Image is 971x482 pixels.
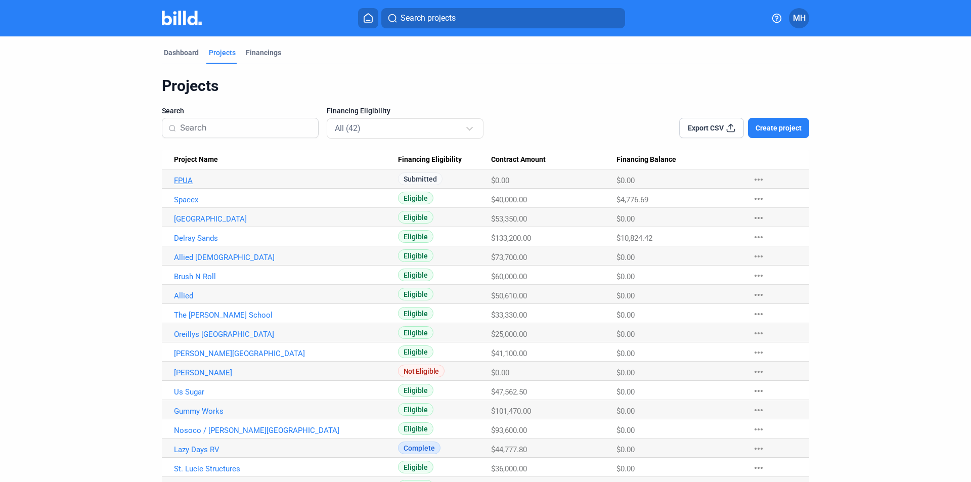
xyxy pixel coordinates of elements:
[491,234,531,243] span: $133,200.00
[753,289,765,301] mat-icon: more_horiz
[491,445,527,454] span: $44,777.80
[398,211,433,224] span: Eligible
[491,195,527,204] span: $40,000.00
[753,346,765,359] mat-icon: more_horiz
[174,445,398,454] a: Lazy Days RV
[753,308,765,320] mat-icon: more_horiz
[753,212,765,224] mat-icon: more_horiz
[616,195,648,204] span: $4,776.69
[616,214,635,224] span: $0.00
[174,214,398,224] a: [GEOGRAPHIC_DATA]
[491,407,531,416] span: $101,470.00
[398,326,433,339] span: Eligible
[491,464,527,473] span: $36,000.00
[491,349,527,358] span: $41,100.00
[401,12,456,24] span: Search projects
[174,426,398,435] a: Nosoco / [PERSON_NAME][GEOGRAPHIC_DATA]
[174,253,398,262] a: Allied [DEMOGRAPHIC_DATA]
[162,76,809,96] div: Projects
[753,462,765,474] mat-icon: more_horiz
[753,173,765,186] mat-icon: more_horiz
[491,272,527,281] span: $60,000.00
[398,230,433,243] span: Eligible
[174,387,398,397] a: Us Sugar
[491,291,527,300] span: $50,610.00
[174,407,398,416] a: Gummy Works
[616,368,635,377] span: $0.00
[398,269,433,281] span: Eligible
[174,291,398,300] a: Allied
[616,407,635,416] span: $0.00
[174,349,398,358] a: [PERSON_NAME][GEOGRAPHIC_DATA]
[616,330,635,339] span: $0.00
[398,403,433,416] span: Eligible
[753,443,765,455] mat-icon: more_horiz
[398,422,433,435] span: Eligible
[753,231,765,243] mat-icon: more_horiz
[174,155,218,164] span: Project Name
[398,442,440,454] span: Complete
[491,253,527,262] span: $73,700.00
[616,311,635,320] span: $0.00
[756,123,802,133] span: Create project
[327,106,390,116] span: Financing Eligibility
[616,272,635,281] span: $0.00
[491,176,509,185] span: $0.00
[753,270,765,282] mat-icon: more_horiz
[398,384,433,397] span: Eligible
[491,155,546,164] span: Contract Amount
[616,387,635,397] span: $0.00
[174,311,398,320] a: The [PERSON_NAME] School
[335,123,361,133] mat-select-trigger: All (42)
[209,48,236,58] div: Projects
[753,385,765,397] mat-icon: more_horiz
[491,368,509,377] span: $0.00
[491,426,527,435] span: $93,600.00
[398,345,433,358] span: Eligible
[616,253,635,262] span: $0.00
[174,368,398,377] a: [PERSON_NAME]
[162,11,202,25] img: Billd Company Logo
[616,445,635,454] span: $0.00
[753,193,765,205] mat-icon: more_horiz
[491,214,527,224] span: $53,350.00
[398,249,433,262] span: Eligible
[616,349,635,358] span: $0.00
[616,464,635,473] span: $0.00
[174,176,398,185] a: FPUA
[174,234,398,243] a: Delray Sands
[753,423,765,435] mat-icon: more_horiz
[162,106,184,116] span: Search
[398,461,433,473] span: Eligible
[616,176,635,185] span: $0.00
[398,192,433,204] span: Eligible
[616,155,676,164] span: Financing Balance
[753,404,765,416] mat-icon: more_horiz
[180,117,312,139] input: Search
[398,307,433,320] span: Eligible
[491,330,527,339] span: $25,000.00
[174,272,398,281] a: Brush N Roll
[753,327,765,339] mat-icon: more_horiz
[688,123,724,133] span: Export CSV
[398,155,462,164] span: Financing Eligibility
[753,250,765,262] mat-icon: more_horiz
[616,426,635,435] span: $0.00
[616,291,635,300] span: $0.00
[174,464,398,473] a: St. Lucie Structures
[164,48,199,58] div: Dashboard
[398,288,433,300] span: Eligible
[246,48,281,58] div: Financings
[793,12,806,24] span: MH
[174,195,398,204] a: Spacex
[174,330,398,339] a: Oreillys [GEOGRAPHIC_DATA]
[491,311,527,320] span: $33,330.00
[616,234,652,243] span: $10,824.42
[753,366,765,378] mat-icon: more_horiz
[398,172,443,185] span: Submitted
[398,365,445,377] span: Not Eligible
[491,387,527,397] span: $47,562.50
